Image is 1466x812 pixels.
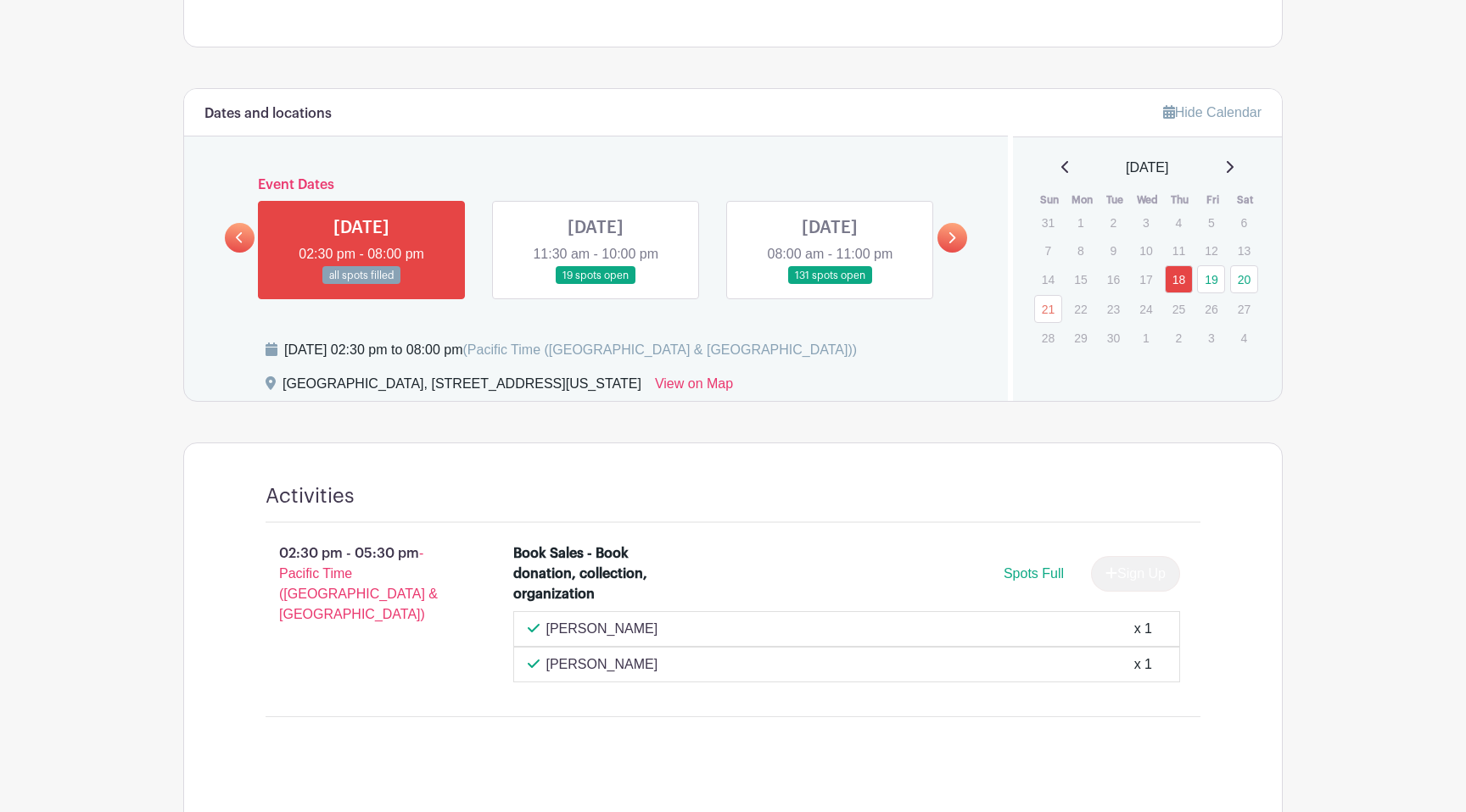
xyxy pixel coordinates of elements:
[238,537,486,631] p: 02:30 pm - 05:30 pm
[1165,265,1193,293] a: 18
[1132,209,1160,236] p: 3
[1034,237,1062,264] p: 7
[1131,192,1164,209] th: Wed
[1230,265,1258,293] a: 20
[1099,296,1127,322] p: 23
[255,177,937,193] h6: Event Dates
[1134,654,1152,675] div: x 1
[1165,296,1193,322] p: 25
[1066,325,1094,351] p: 29
[1165,237,1193,264] p: 11
[1165,325,1193,351] p: 2
[1230,296,1258,322] p: 27
[1066,266,1094,292] p: 15
[204,106,332,122] h6: Dates and locations
[1134,619,1152,639] div: x 1
[1004,566,1064,581] span: Spots Full
[1132,325,1160,351] p: 1
[1034,266,1062,292] p: 14
[1197,237,1225,264] p: 12
[546,619,658,639] p: [PERSON_NAME]
[1164,192,1197,209] th: Thu
[1099,237,1127,264] p: 9
[1066,209,1094,236] p: 1
[655,374,733,401] a: View on Map
[1066,296,1094,322] p: 22
[513,543,660,604] div: Book Sales - Book donation, collection, organization
[1197,265,1225,293] a: 19
[1132,296,1160,322] p: 24
[1099,209,1127,236] p: 2
[1163,105,1262,120] a: Hide Calendar
[1034,325,1062,351] p: 28
[284,340,857,360] div: [DATE] 02:30 pm to 08:00 pm
[1099,266,1127,292] p: 16
[1099,192,1132,209] th: Tue
[1066,192,1099,209] th: Mon
[1230,209,1258,236] p: 6
[462,342,857,357] span: (Pacific Time ([GEOGRAPHIC_DATA] & [GEOGRAPHIC_DATA]))
[1196,192,1229,209] th: Fri
[283,374,641,401] div: [GEOGRAPHIC_DATA], [STREET_ADDRESS][US_STATE]
[546,654,658,675] p: [PERSON_NAME]
[1099,325,1127,351] p: 30
[1197,325,1225,351] p: 3
[1197,209,1225,236] p: 5
[266,484,355,509] h4: Activities
[1197,296,1225,322] p: 26
[1132,266,1160,292] p: 17
[1034,209,1062,236] p: 31
[1066,237,1094,264] p: 8
[1229,192,1262,209] th: Sat
[1230,237,1258,264] p: 13
[1230,325,1258,351] p: 4
[1034,295,1062,323] a: 21
[1126,158,1168,178] span: [DATE]
[1165,209,1193,236] p: 4
[1033,192,1066,209] th: Sun
[1132,237,1160,264] p: 10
